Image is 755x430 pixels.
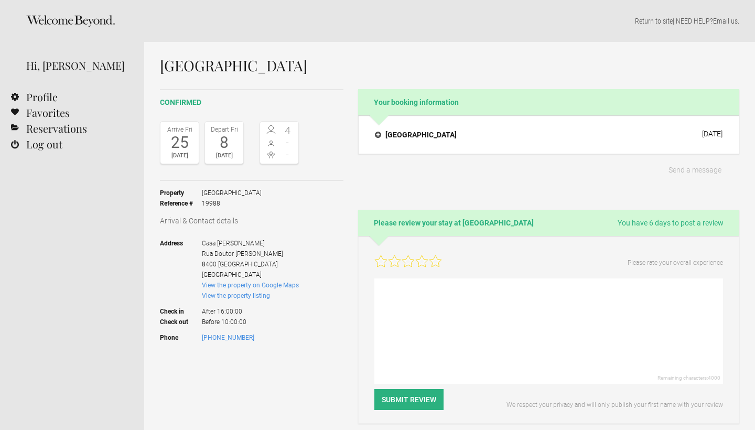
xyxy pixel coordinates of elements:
[202,261,217,268] span: 8400
[160,332,202,343] strong: Phone
[202,240,265,247] span: Casa [PERSON_NAME]
[160,301,202,317] strong: Check in
[635,17,673,25] a: Return to site
[374,389,444,410] button: Submit Review
[160,317,202,327] strong: Check out
[202,292,270,299] a: View the property listing
[279,149,296,160] span: -
[160,238,202,280] strong: Address
[279,137,296,148] span: -
[202,188,262,198] span: [GEOGRAPHIC_DATA]
[202,198,262,209] span: 19988
[202,317,299,327] span: Before 10:00:00
[160,58,739,73] h1: [GEOGRAPHIC_DATA]
[702,130,722,138] div: [DATE]
[26,58,128,73] div: Hi, [PERSON_NAME]
[628,257,723,268] p: Please rate your overall experience
[358,210,739,236] h2: Please review your stay at [GEOGRAPHIC_DATA]
[202,282,299,289] a: View the property on Google Maps
[279,125,296,136] span: 4
[499,400,723,410] p: We respect your privacy and will only publish your first name with your review
[651,159,739,180] button: Send a message
[160,216,343,226] h3: Arrival & Contact details
[202,301,299,317] span: After 16:00:00
[366,124,731,146] button: [GEOGRAPHIC_DATA] [DATE]
[202,334,254,341] a: [PHONE_NUMBER]
[208,124,241,135] div: Depart Fri
[358,89,739,115] h2: Your booking information
[202,271,262,278] span: [GEOGRAPHIC_DATA]
[163,135,196,150] div: 25
[160,97,343,108] h2: confirmed
[160,16,739,26] p: | NEED HELP? .
[713,17,738,25] a: Email us
[202,250,283,257] span: Rua Doutor [PERSON_NAME]
[163,150,196,161] div: [DATE]
[218,261,278,268] span: [GEOGRAPHIC_DATA]
[160,188,202,198] strong: Property
[208,135,241,150] div: 8
[375,130,457,140] h4: [GEOGRAPHIC_DATA]
[163,124,196,135] div: Arrive Fri
[618,218,724,228] span: You have 6 days to post a review
[160,198,202,209] strong: Reference #
[208,150,241,161] div: [DATE]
